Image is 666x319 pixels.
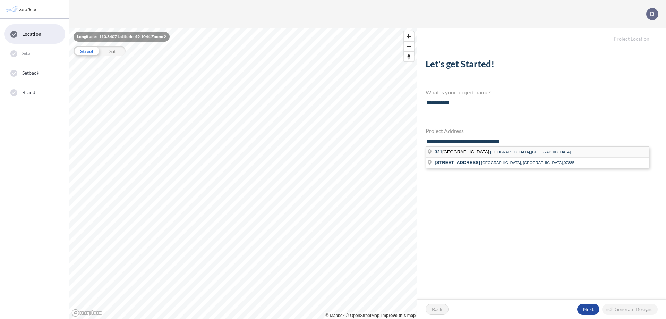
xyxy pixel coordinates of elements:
canvas: Map [69,28,417,319]
span: [GEOGRAPHIC_DATA], [GEOGRAPHIC_DATA],07885 [481,161,574,165]
a: Mapbox homepage [71,309,102,317]
span: Brand [22,89,36,96]
div: Sat [100,46,126,56]
p: D [650,11,654,17]
a: Mapbox [326,313,345,318]
span: Reset bearing to north [404,52,414,61]
button: Zoom out [404,41,414,51]
a: Improve this map [381,313,416,318]
span: Zoom out [404,42,414,51]
span: 321 [435,149,442,154]
img: Parafin [5,3,39,16]
a: OpenStreetMap [346,313,379,318]
h5: Project Location [417,28,666,42]
button: Reset bearing to north [404,51,414,61]
h4: Project Address [426,127,649,134]
span: [STREET_ADDRESS] [435,160,480,165]
span: Location [22,31,41,37]
div: Longitude: -110.8407 Latitude: 49.1044 Zoom: 2 [74,32,170,42]
span: [GEOGRAPHIC_DATA] [435,149,490,154]
button: Next [577,304,599,315]
h2: Let's get Started! [426,59,649,72]
button: Zoom in [404,31,414,41]
div: Street [74,46,100,56]
span: Setback [22,69,39,76]
h4: What is your project name? [426,89,649,95]
span: [GEOGRAPHIC_DATA],[GEOGRAPHIC_DATA] [490,150,571,154]
span: Site [22,50,30,57]
p: Next [583,306,594,313]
